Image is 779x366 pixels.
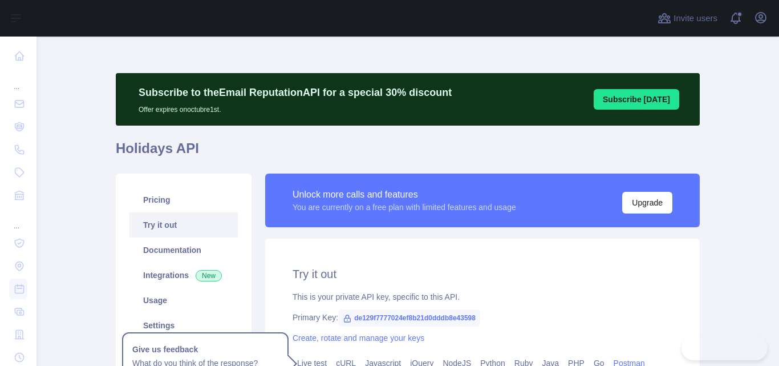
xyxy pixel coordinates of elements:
[139,100,452,114] p: Offer expires on octubre 1st.
[293,291,672,303] div: This is your private API key, specific to this API.
[293,188,516,202] div: Unlock more calls and features
[132,343,278,356] h1: Give us feedback
[673,12,717,25] span: Invite users
[9,69,27,91] div: ...
[196,270,222,281] span: New
[129,238,238,263] a: Documentation
[655,9,720,27] button: Invite users
[129,313,238,338] a: Settings
[293,333,424,343] a: Create, rotate and manage your keys
[293,312,672,323] div: Primary Key:
[293,202,516,213] div: You are currently on a free plan with limited features and usage
[139,85,452,100] p: Subscribe to the Email Reputation API for a special 30 % discount
[129,288,238,313] a: Usage
[293,266,672,282] h2: Try it out
[129,263,238,288] a: Integrations New
[116,139,700,167] h1: Holidays API
[622,192,672,214] button: Upgrade
[681,336,768,360] iframe: Toggle Customer Support
[594,89,679,110] button: Subscribe [DATE]
[129,212,238,238] a: Try it out
[338,309,480,327] span: de129f7777024ef8b21d0dddb8e43598
[9,208,27,231] div: ...
[129,187,238,212] a: Pricing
